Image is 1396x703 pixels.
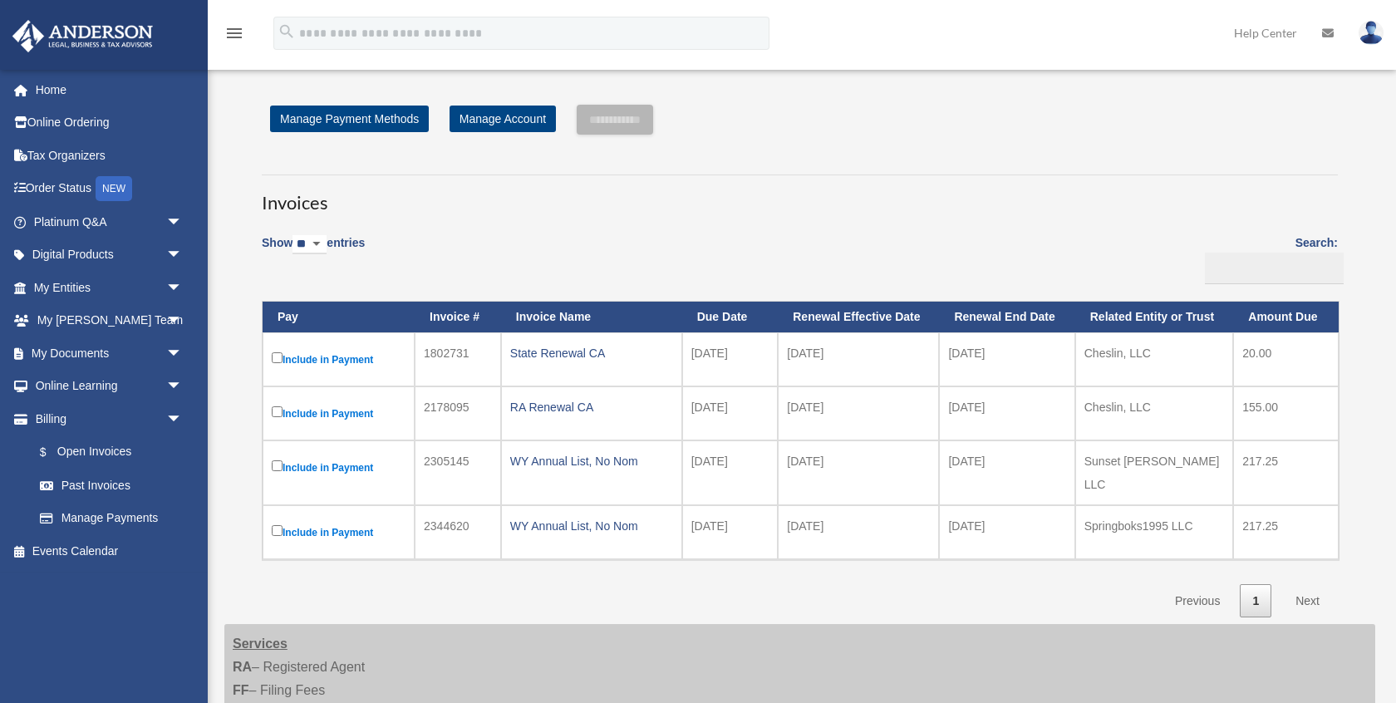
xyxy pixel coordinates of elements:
[233,637,288,651] strong: Services
[224,29,244,43] a: menu
[166,370,199,404] span: arrow_drop_down
[263,302,415,332] th: Pay: activate to sort column descending
[12,205,208,238] a: Platinum Q&Aarrow_drop_down
[1240,584,1271,618] a: 1
[96,176,132,201] div: NEW
[1233,302,1339,332] th: Amount Due: activate to sort column ascending
[778,332,939,386] td: [DATE]
[23,502,199,535] a: Manage Payments
[415,302,501,332] th: Invoice #: activate to sort column ascending
[233,660,252,674] strong: RA
[272,457,406,478] label: Include in Payment
[166,271,199,305] span: arrow_drop_down
[272,403,406,424] label: Include in Payment
[1075,302,1234,332] th: Related Entity or Trust: activate to sort column ascending
[778,302,939,332] th: Renewal Effective Date: activate to sort column ascending
[1205,253,1344,284] input: Search:
[1233,505,1339,559] td: 217.25
[272,525,283,536] input: Include in Payment
[166,205,199,239] span: arrow_drop_down
[292,235,327,254] select: Showentries
[682,386,779,440] td: [DATE]
[510,396,673,419] div: RA Renewal CA
[682,332,779,386] td: [DATE]
[1075,505,1234,559] td: Springboks1995 LLC
[939,386,1074,440] td: [DATE]
[12,337,208,370] a: My Documentsarrow_drop_down
[272,352,283,363] input: Include in Payment
[12,238,208,272] a: Digital Productsarrow_drop_down
[1075,386,1234,440] td: Cheslin, LLC
[778,440,939,505] td: [DATE]
[166,238,199,273] span: arrow_drop_down
[262,175,1338,216] h3: Invoices
[1199,233,1338,284] label: Search:
[166,337,199,371] span: arrow_drop_down
[12,172,208,206] a: Order StatusNEW
[1233,440,1339,505] td: 217.25
[224,23,244,43] i: menu
[12,370,208,403] a: Online Learningarrow_drop_down
[12,534,208,568] a: Events Calendar
[778,505,939,559] td: [DATE]
[12,304,208,337] a: My [PERSON_NAME] Teamarrow_drop_down
[415,386,501,440] td: 2178095
[12,402,199,435] a: Billingarrow_drop_down
[1075,332,1234,386] td: Cheslin, LLC
[49,442,57,463] span: $
[1163,584,1232,618] a: Previous
[12,271,208,304] a: My Entitiesarrow_drop_down
[450,106,556,132] a: Manage Account
[1283,584,1332,618] a: Next
[415,332,501,386] td: 1802731
[262,233,365,271] label: Show entries
[510,514,673,538] div: WY Annual List, No Nom
[939,505,1074,559] td: [DATE]
[415,505,501,559] td: 2344620
[12,106,208,140] a: Online Ordering
[272,349,406,370] label: Include in Payment
[682,505,779,559] td: [DATE]
[415,440,501,505] td: 2305145
[1359,21,1384,45] img: User Pic
[501,302,682,332] th: Invoice Name: activate to sort column ascending
[166,402,199,436] span: arrow_drop_down
[1233,332,1339,386] td: 20.00
[272,460,283,471] input: Include in Payment
[510,450,673,473] div: WY Annual List, No Nom
[7,20,158,52] img: Anderson Advisors Platinum Portal
[233,683,249,697] strong: FF
[939,332,1074,386] td: [DATE]
[23,469,199,502] a: Past Invoices
[12,73,208,106] a: Home
[510,342,673,365] div: State Renewal CA
[23,435,191,469] a: $Open Invoices
[166,304,199,338] span: arrow_drop_down
[778,386,939,440] td: [DATE]
[1233,386,1339,440] td: 155.00
[1075,440,1234,505] td: Sunset [PERSON_NAME] LLC
[272,406,283,417] input: Include in Payment
[12,139,208,172] a: Tax Organizers
[278,22,296,41] i: search
[270,106,429,132] a: Manage Payment Methods
[939,440,1074,505] td: [DATE]
[939,302,1074,332] th: Renewal End Date: activate to sort column ascending
[682,302,779,332] th: Due Date: activate to sort column ascending
[272,522,406,543] label: Include in Payment
[682,440,779,505] td: [DATE]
